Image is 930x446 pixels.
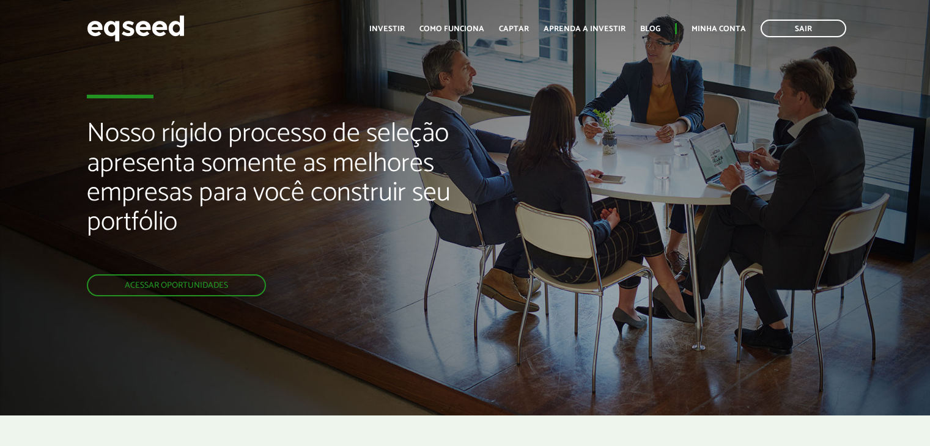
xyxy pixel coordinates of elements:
a: Minha conta [692,25,746,33]
a: Investir [369,25,405,33]
a: Sair [761,20,846,37]
a: Captar [499,25,529,33]
h2: Nosso rígido processo de seleção apresenta somente as melhores empresas para você construir seu p... [87,119,534,274]
a: Aprenda a investir [544,25,626,33]
a: Acessar oportunidades [87,274,266,296]
img: EqSeed [87,12,185,45]
a: Como funciona [419,25,484,33]
a: Blog [640,25,660,33]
